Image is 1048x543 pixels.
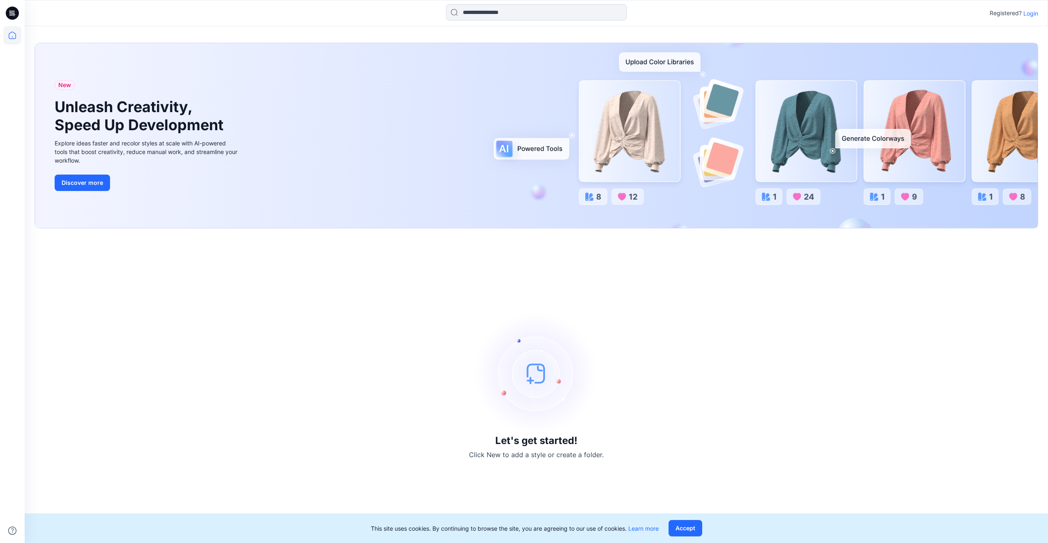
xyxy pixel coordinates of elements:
[55,98,227,133] h1: Unleash Creativity, Speed Up Development
[495,435,577,446] h3: Let's get started!
[58,80,71,90] span: New
[628,525,659,532] a: Learn more
[371,524,659,533] p: This site uses cookies. By continuing to browse the site, you are agreeing to our use of cookies.
[669,520,702,536] button: Accept
[55,139,239,165] div: Explore ideas faster and recolor styles at scale with AI-powered tools that boost creativity, red...
[55,175,239,191] a: Discover more
[990,8,1022,18] p: Registered?
[55,175,110,191] button: Discover more
[475,312,598,435] img: empty-state-image.svg
[1023,9,1038,18] p: Login
[469,450,604,460] p: Click New to add a style or create a folder.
